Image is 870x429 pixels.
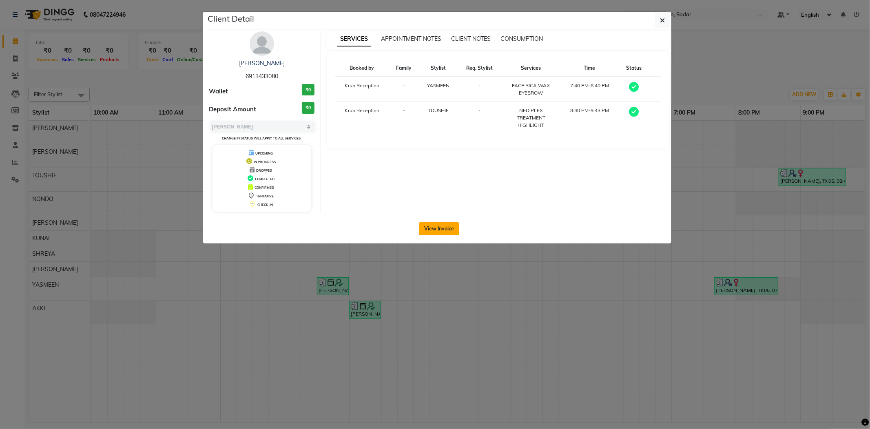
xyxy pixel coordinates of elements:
th: Time [560,60,619,77]
span: TOUSHIF [428,107,449,113]
a: [PERSON_NAME] [239,60,285,67]
td: 7:40 PM-8:40 PM [560,77,619,102]
h3: ₹0 [302,102,314,114]
span: CONFIRMED [255,186,274,190]
th: Family [389,60,419,77]
span: CHECK-IN [257,203,273,207]
th: Booked by [335,60,389,77]
th: Stylist [419,60,458,77]
th: Services [502,60,560,77]
span: CONSUMPTION [500,35,543,42]
span: COMPLETED [255,177,275,181]
h5: Client Detail [208,13,255,25]
span: YASMEEN [427,82,450,88]
div: FACE RICA WAX [507,82,556,89]
button: View Invoice [419,222,459,235]
td: - [458,77,502,102]
td: - [389,102,419,134]
div: HIGHLIGHT [507,122,556,129]
small: Change in status will apply to all services. [222,136,301,140]
span: SERVICES [337,32,371,46]
td: Krub Reception [335,102,389,134]
span: UPCOMING [255,151,273,155]
th: Status [619,60,649,77]
th: Req. Stylist [458,60,502,77]
span: APPOINTMENT NOTES [381,35,441,42]
span: IN PROGRESS [254,160,276,164]
span: Wallet [209,87,228,96]
div: EYEBROW [507,89,556,97]
span: 6913433080 [246,73,278,80]
td: Krub Reception [335,77,389,102]
span: DROPPED [256,168,272,172]
span: Deposit Amount [209,105,257,114]
div: NEO PLEX TREATMENT [507,107,556,122]
img: avatar [250,31,274,56]
span: TENTATIVE [256,194,274,198]
h3: ₹0 [302,84,314,96]
td: - [458,102,502,134]
td: - [389,77,419,102]
td: 8:40 PM-9:43 PM [560,102,619,134]
span: CLIENT NOTES [451,35,491,42]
